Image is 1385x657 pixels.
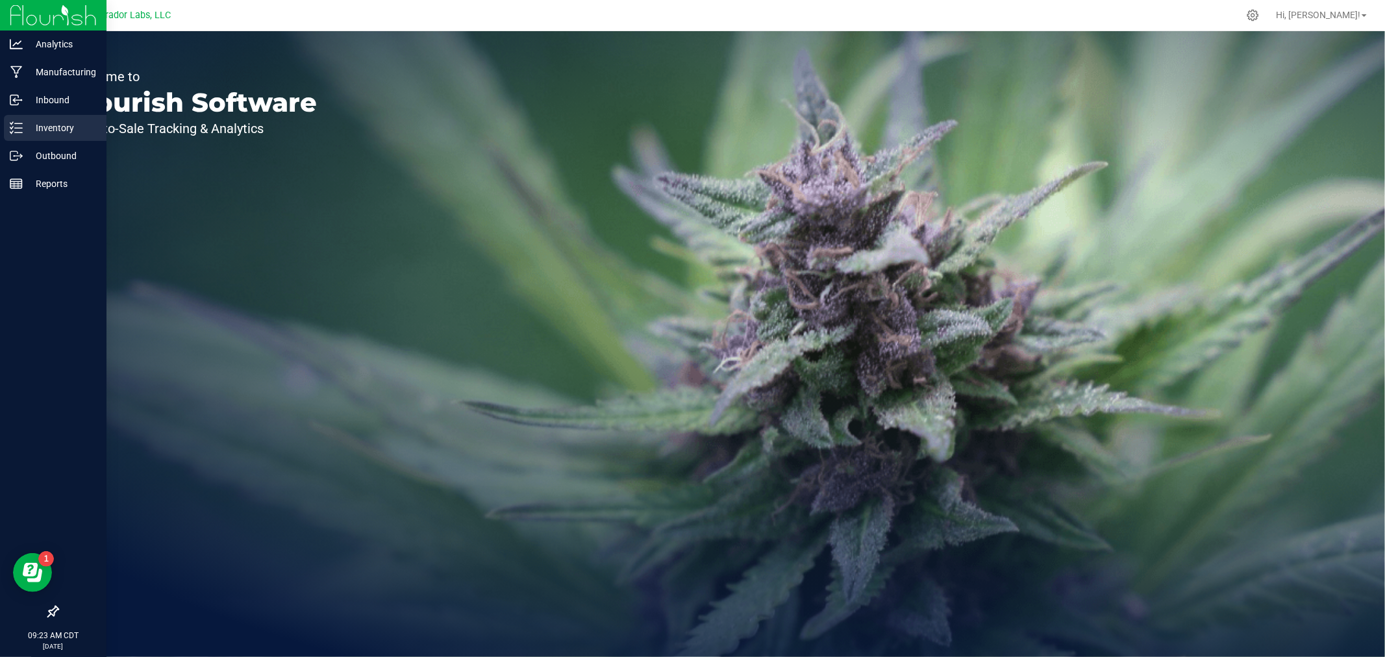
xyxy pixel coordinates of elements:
[70,70,317,83] p: Welcome to
[23,176,101,192] p: Reports
[23,120,101,136] p: Inventory
[70,122,317,135] p: Seed-to-Sale Tracking & Analytics
[38,551,54,567] iframe: Resource center unread badge
[10,121,23,134] inline-svg: Inventory
[10,149,23,162] inline-svg: Outbound
[23,148,101,164] p: Outbound
[70,90,317,116] p: Flourish Software
[6,630,101,641] p: 09:23 AM CDT
[10,93,23,106] inline-svg: Inbound
[94,10,171,21] span: Curador Labs, LLC
[10,177,23,190] inline-svg: Reports
[23,92,101,108] p: Inbound
[13,553,52,592] iframe: Resource center
[23,36,101,52] p: Analytics
[23,64,101,80] p: Manufacturing
[10,66,23,79] inline-svg: Manufacturing
[6,641,101,651] p: [DATE]
[10,38,23,51] inline-svg: Analytics
[1276,10,1360,20] span: Hi, [PERSON_NAME]!
[1245,9,1261,21] div: Manage settings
